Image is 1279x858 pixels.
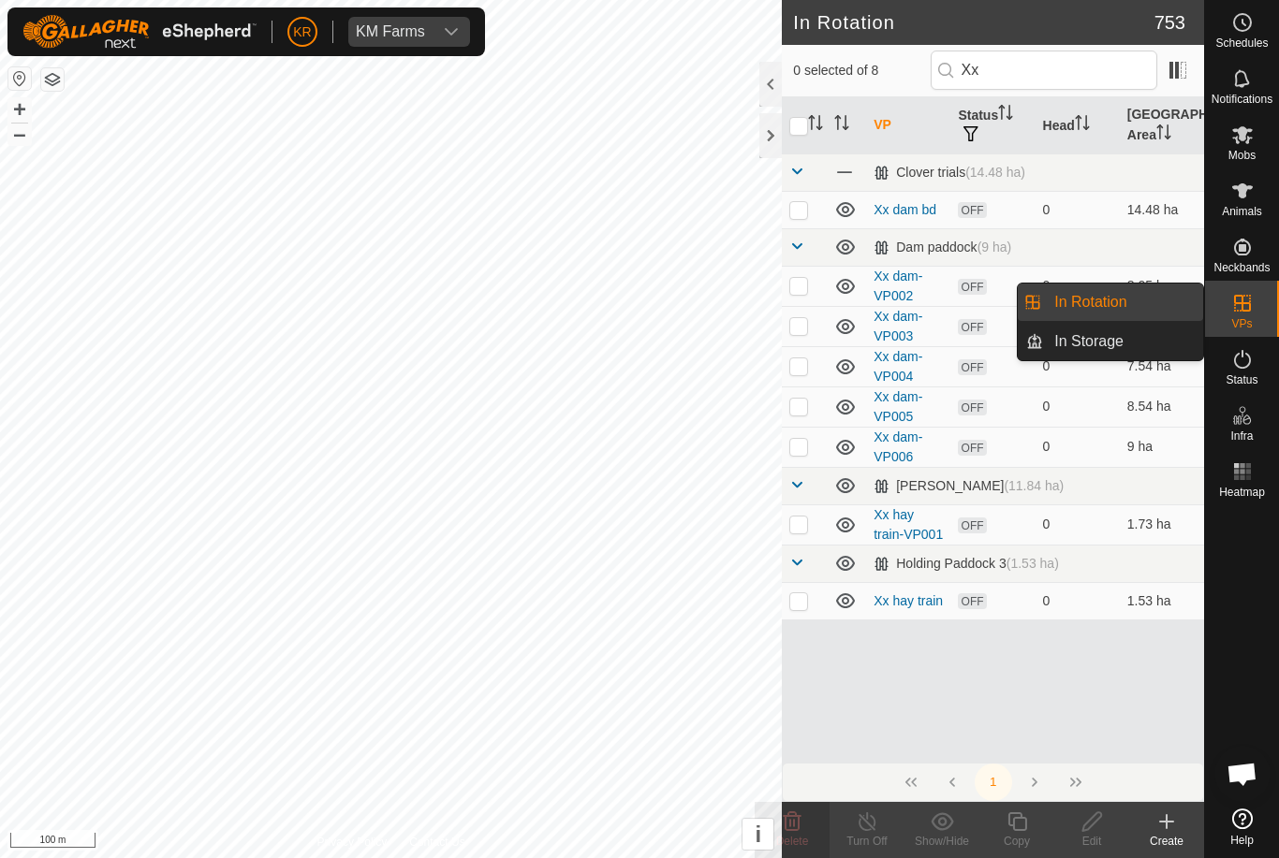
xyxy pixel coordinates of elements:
[8,123,31,145] button: –
[958,517,986,533] span: OFF
[965,165,1025,180] span: (14.48 ha)
[1226,374,1257,385] span: Status
[1120,191,1204,228] td: 14.48 ha
[874,556,1059,572] div: Holding Paddock 3
[1212,94,1272,105] span: Notifications
[1054,330,1124,353] span: In Storage
[978,240,1012,254] span: (9 ha)
[958,440,986,456] span: OFF
[958,279,986,295] span: OFF
[1036,386,1120,427] td: 0
[776,835,809,848] span: Delete
[1215,37,1268,49] span: Schedules
[931,51,1157,90] input: Search (S)
[1054,291,1126,313] span: In Rotation
[874,165,1025,181] div: Clover trials
[1120,582,1204,619] td: 1.53 ha
[1036,582,1120,619] td: 0
[874,507,943,542] a: Xx hay train-VP001
[1036,266,1120,306] td: 0
[958,319,986,335] span: OFF
[356,24,425,39] div: KM Farms
[755,822,761,847] span: i
[1129,833,1204,850] div: Create
[874,593,943,608] a: Xx hay train
[1231,318,1252,329] span: VPs
[348,17,433,47] span: KM Farms
[1036,191,1120,228] td: 0
[1213,262,1270,273] span: Neckbands
[874,349,922,384] a: Xx dam-VP004
[742,819,773,850] button: i
[409,834,464,851] a: Contact Us
[1120,386,1204,427] td: 8.54 ha
[793,61,930,80] span: 0 selected of 8
[866,97,950,154] th: VP
[22,15,257,49] img: Gallagher Logo
[1018,323,1203,360] li: In Storage
[1036,504,1120,545] td: 0
[1120,266,1204,306] td: 8.05 ha
[834,118,849,133] p-sorticon: Activate to sort
[1230,430,1253,442] span: Infra
[1230,835,1254,846] span: Help
[874,202,936,217] a: Xx dam bd
[1120,504,1204,545] td: 1.73 ha
[874,240,1011,255] div: Dam paddock
[1036,346,1120,386] td: 0
[1075,118,1090,133] p-sorticon: Activate to sort
[1120,97,1204,154] th: [GEOGRAPHIC_DATA] Area
[1120,427,1204,467] td: 9 ha
[958,359,986,375] span: OFF
[8,67,31,90] button: Reset Map
[1222,206,1262,217] span: Animals
[1043,323,1203,360] a: In Storage
[1219,487,1265,498] span: Heatmap
[1004,478,1064,493] span: (11.84 ha)
[874,269,922,303] a: Xx dam-VP002
[1018,284,1203,321] li: In Rotation
[8,98,31,121] button: +
[874,389,922,424] a: Xx dam-VP005
[904,833,979,850] div: Show/Hide
[998,108,1013,123] p-sorticon: Activate to sort
[874,478,1064,494] div: [PERSON_NAME]
[317,834,388,851] a: Privacy Policy
[1156,127,1171,142] p-sorticon: Activate to sort
[830,833,904,850] div: Turn Off
[433,17,470,47] div: dropdown trigger
[958,400,986,415] span: OFF
[1228,150,1256,161] span: Mobs
[293,22,311,42] span: KR
[874,309,922,343] a: Xx dam-VP003
[1205,801,1279,853] a: Help
[808,118,823,133] p-sorticon: Activate to sort
[874,429,922,464] a: Xx dam-VP006
[958,202,986,218] span: OFF
[41,68,64,91] button: Map Layers
[1054,833,1129,850] div: Edit
[950,97,1035,154] th: Status
[979,833,1054,850] div: Copy
[1036,97,1120,154] th: Head
[1036,427,1120,467] td: 0
[793,11,1154,34] h2: In Rotation
[1007,556,1059,571] span: (1.53 ha)
[1120,346,1204,386] td: 7.54 ha
[975,763,1012,801] button: 1
[1214,746,1271,802] a: Open chat
[1043,284,1203,321] a: In Rotation
[1154,8,1185,36] span: 753
[958,593,986,609] span: OFF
